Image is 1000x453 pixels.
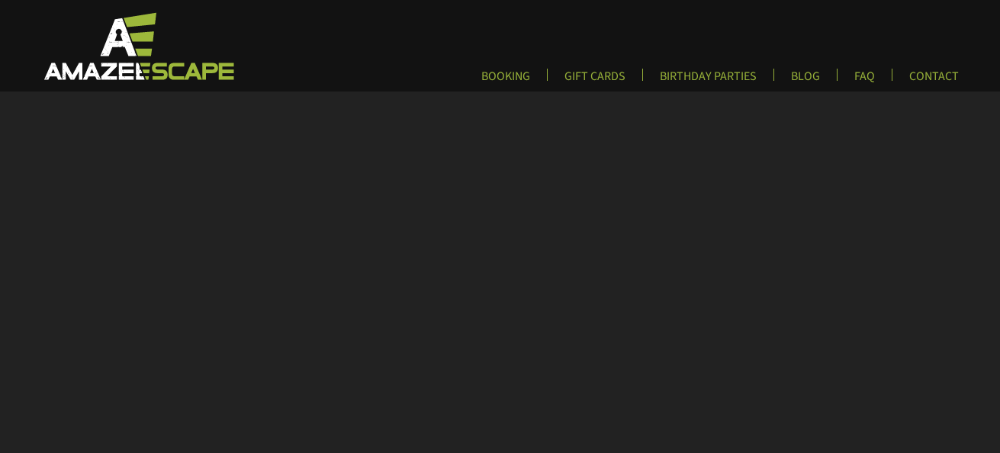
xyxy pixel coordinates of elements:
a: BIRTHDAY PARTIES [648,69,769,94]
a: CONTACT [897,69,971,94]
a: BLOG [779,69,832,94]
img: Escape Room Game in Boston Area [24,11,250,81]
a: BOOKING [469,69,542,94]
a: FAQ [842,69,887,94]
a: GIFT CARDS [552,69,638,94]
